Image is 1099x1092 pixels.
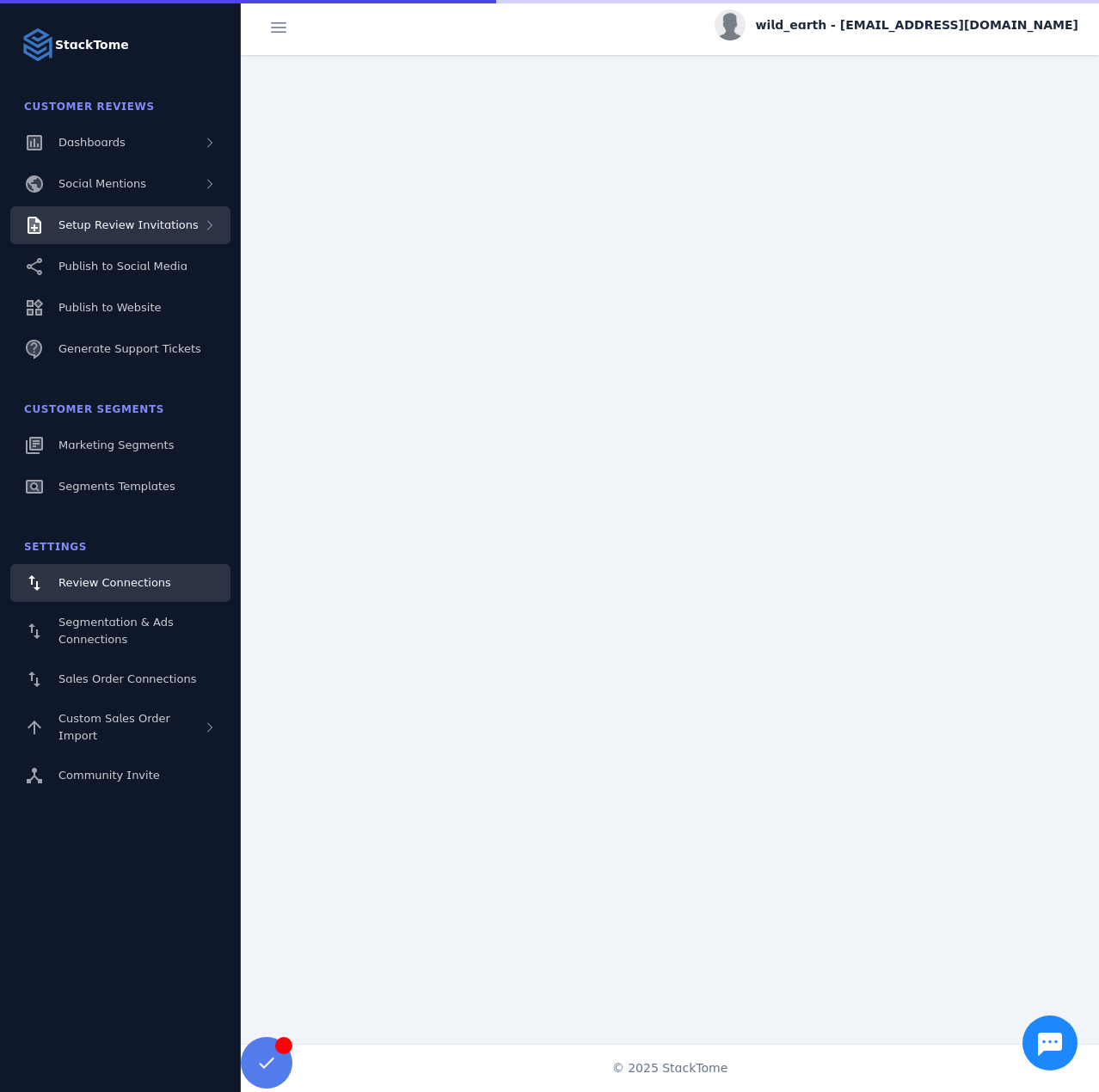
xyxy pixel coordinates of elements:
a: Publish to Website [10,289,230,327]
a: Publish to Social Media [10,248,230,285]
span: Sales Order Connections [58,672,196,685]
span: Dashboards [58,136,126,149]
span: Publish to Website [58,301,161,314]
span: Customer Segments [24,403,164,415]
button: wild_earth - [EMAIL_ADDRESS][DOMAIN_NAME] [715,9,1078,40]
span: Settings [24,541,87,553]
span: Segments Templates [58,480,175,493]
a: Sales Order Connections [10,660,230,698]
span: Custom Sales Order Import [58,712,170,742]
span: wild_earth - [EMAIL_ADDRESS][DOMAIN_NAME] [756,16,1078,34]
span: Generate Support Tickets [58,342,201,355]
img: Logo image [21,28,55,62]
a: Marketing Segments [10,426,230,464]
span: Segmentation & Ads Connections [58,616,174,646]
a: Segments Templates [10,468,230,506]
span: Setup Review Invitations [58,218,199,231]
a: Community Invite [10,757,230,794]
span: Marketing Segments [58,439,174,451]
span: Review Connections [58,576,171,589]
span: Community Invite [58,769,160,782]
a: Segmentation & Ads Connections [10,605,230,657]
a: Generate Support Tickets [10,330,230,368]
span: © 2025 StackTome [612,1059,728,1077]
span: Customer Reviews [24,101,155,113]
span: Social Mentions [58,177,146,190]
a: Review Connections [10,564,230,602]
span: Publish to Social Media [58,260,187,273]
img: profile.jpg [715,9,746,40]
strong: StackTome [55,36,129,54]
